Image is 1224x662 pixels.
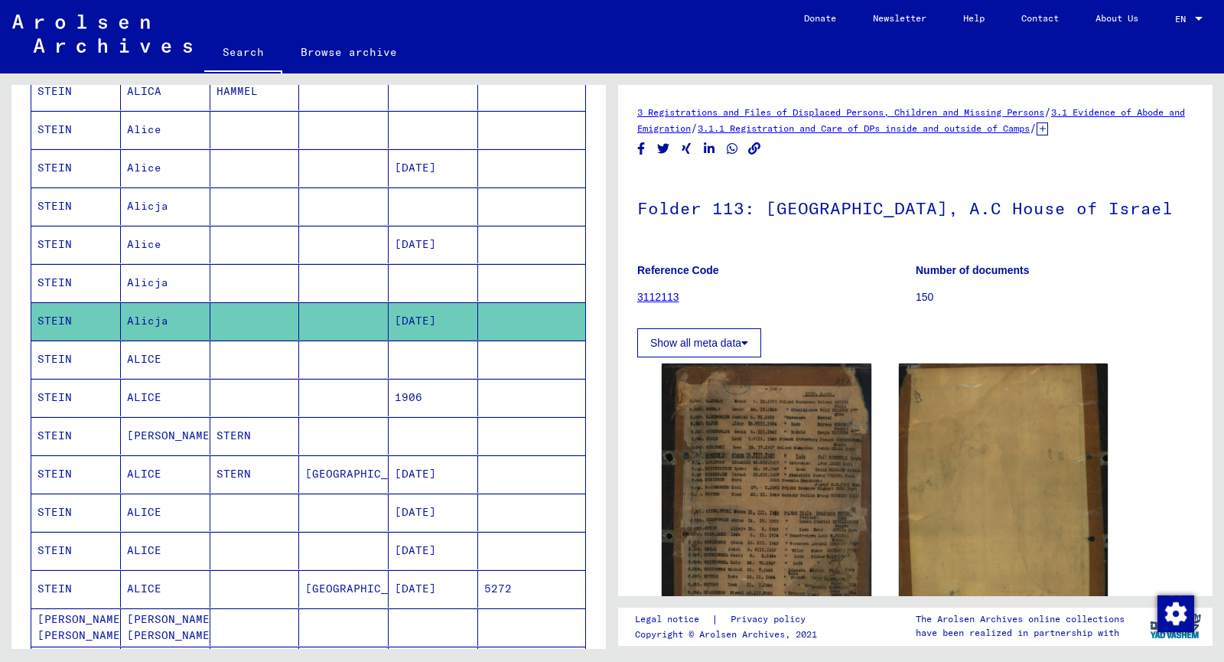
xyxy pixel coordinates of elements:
mat-cell: ALICE [121,455,210,493]
span: EN [1175,14,1192,24]
img: Change consent [1157,595,1194,632]
b: Reference Code [637,264,719,276]
mat-cell: ALICE [121,379,210,416]
mat-cell: STEIN [31,73,121,110]
a: 3112113 [637,291,679,303]
mat-cell: STEIN [31,149,121,187]
mat-cell: ALICE [121,570,210,608]
img: yv_logo.png [1147,607,1204,645]
b: Number of documents [916,264,1030,276]
mat-cell: STEIN [31,341,121,378]
mat-cell: STEIN [31,417,121,455]
mat-cell: [DATE] [389,149,478,187]
a: Legal notice [635,611,711,628]
mat-cell: Alice [121,149,210,187]
mat-cell: [PERSON_NAME] [PERSON_NAME] [31,608,121,646]
mat-cell: Alice [121,226,210,263]
mat-cell: ALICE [121,532,210,569]
mat-cell: 1906 [389,379,478,416]
mat-cell: 5272 [478,570,585,608]
img: 002.jpg [899,364,1108,647]
a: 3 Registrations and Files of Displaced Persons, Children and Missing Persons [637,106,1044,118]
button: Share on Facebook [633,139,649,158]
mat-cell: ALICE [121,494,210,531]
p: The Arolsen Archives online collections [916,612,1125,626]
mat-cell: STEIN [31,455,121,493]
p: Copyright © Arolsen Archives, 2021 [635,628,824,641]
mat-cell: [DATE] [389,455,478,493]
a: Search [204,34,282,73]
mat-cell: STEIN [31,494,121,531]
mat-cell: Alice [121,111,210,148]
mat-cell: STEIN [31,111,121,148]
mat-cell: STEIN [31,302,121,340]
h1: Folder 113: [GEOGRAPHIC_DATA], A.C House of Israel [637,173,1193,240]
button: Show all meta data [637,328,761,357]
div: | [635,611,824,628]
mat-cell: STEIN [31,570,121,608]
mat-cell: [PERSON_NAME] [PERSON_NAME] [121,608,210,646]
img: Arolsen_neg.svg [12,15,192,53]
mat-cell: [GEOGRAPHIC_DATA] [299,570,389,608]
button: Share on WhatsApp [724,139,741,158]
mat-cell: [PERSON_NAME] [121,417,210,455]
button: Share on Twitter [656,139,672,158]
span: / [1044,105,1051,119]
button: Share on Xing [679,139,695,158]
mat-cell: HAMMEL [210,73,300,110]
mat-cell: [DATE] [389,226,478,263]
mat-cell: STEIN [31,188,121,225]
mat-cell: Alicja [121,188,210,225]
a: Privacy policy [718,611,824,628]
mat-cell: STEIN [31,379,121,416]
button: Copy link [747,139,763,158]
mat-cell: [DATE] [389,532,478,569]
mat-cell: STEIN [31,532,121,569]
mat-cell: STEIN [31,226,121,263]
mat-cell: STERN [210,455,300,493]
span: / [691,121,698,135]
mat-cell: [DATE] [389,302,478,340]
mat-cell: Alicja [121,264,210,302]
mat-cell: ALICA [121,73,210,110]
mat-cell: Alicja [121,302,210,340]
button: Share on LinkedIn [702,139,718,158]
mat-cell: STERN [210,417,300,455]
mat-cell: [DATE] [389,494,478,531]
span: / [1030,121,1037,135]
p: 150 [916,289,1193,305]
img: 001.jpg [662,364,871,632]
mat-cell: STEIN [31,264,121,302]
p: have been realized in partnership with [916,626,1125,640]
mat-cell: ALICE [121,341,210,378]
a: 3.1.1 Registration and Care of DPs inside and outside of Camps [698,122,1030,134]
a: Browse archive [282,34,415,70]
mat-cell: [DATE] [389,570,478,608]
mat-cell: [GEOGRAPHIC_DATA] [299,455,389,493]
